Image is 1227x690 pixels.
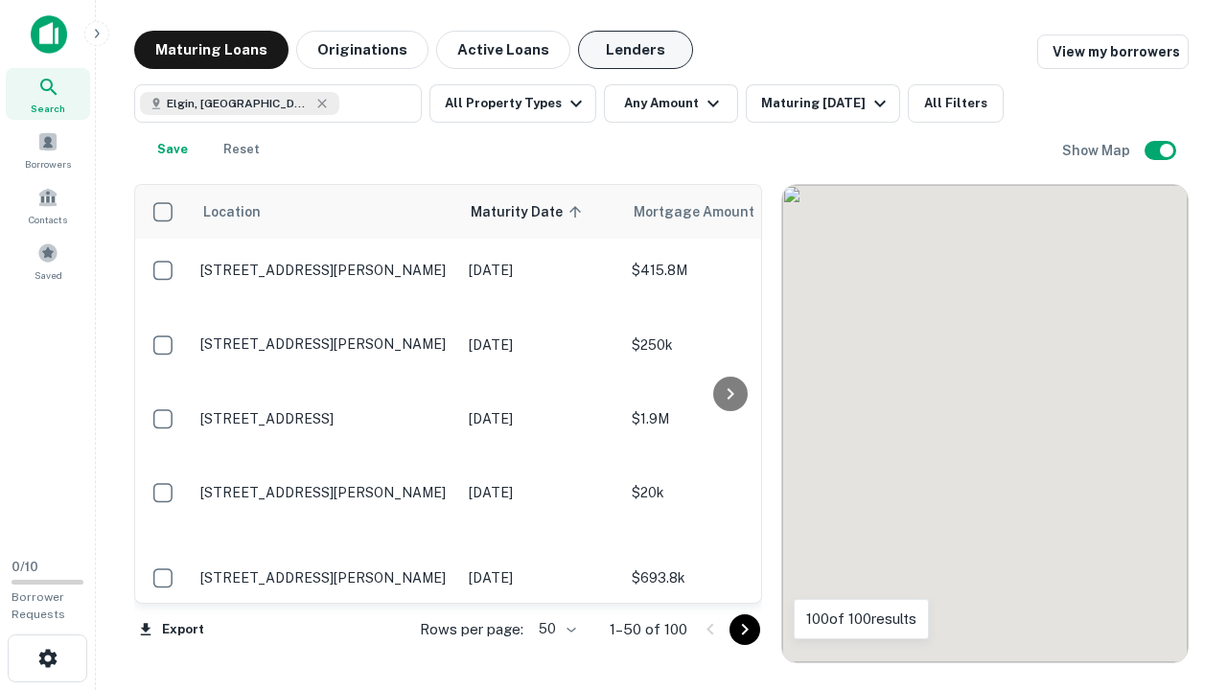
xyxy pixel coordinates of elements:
[622,185,833,239] th: Mortgage Amount
[746,84,900,123] button: Maturing [DATE]
[436,31,570,69] button: Active Loans
[420,618,523,641] p: Rows per page:
[761,92,891,115] div: Maturing [DATE]
[29,212,67,227] span: Contacts
[6,235,90,287] a: Saved
[35,267,62,283] span: Saved
[908,84,1004,123] button: All Filters
[1037,34,1189,69] a: View my borrowers
[31,15,67,54] img: capitalize-icon.png
[429,84,596,123] button: All Property Types
[6,179,90,231] a: Contacts
[6,68,90,120] a: Search
[632,482,823,503] p: $20k
[12,560,38,574] span: 0 / 10
[469,334,613,356] p: [DATE]
[729,614,760,645] button: Go to next page
[469,260,613,281] p: [DATE]
[632,408,823,429] p: $1.9M
[296,31,428,69] button: Originations
[142,130,203,169] button: Save your search to get updates of matches that match your search criteria.
[167,95,311,112] span: Elgin, [GEOGRAPHIC_DATA], [GEOGRAPHIC_DATA]
[469,408,613,429] p: [DATE]
[211,130,272,169] button: Reset
[632,260,823,281] p: $415.8M
[6,124,90,175] a: Borrowers
[200,484,450,501] p: [STREET_ADDRESS][PERSON_NAME]
[610,618,687,641] p: 1–50 of 100
[632,567,823,588] p: $693.8k
[202,200,261,223] span: Location
[1062,140,1133,161] h6: Show Map
[459,185,622,239] th: Maturity Date
[471,200,588,223] span: Maturity Date
[634,200,779,223] span: Mortgage Amount
[604,84,738,123] button: Any Amount
[200,569,450,586] p: [STREET_ADDRESS][PERSON_NAME]
[1131,537,1227,629] iframe: Chat Widget
[806,608,916,631] p: 100 of 100 results
[632,334,823,356] p: $250k
[531,615,579,643] div: 50
[200,262,450,279] p: [STREET_ADDRESS][PERSON_NAME]
[469,482,613,503] p: [DATE]
[782,185,1188,662] div: 0 0
[578,31,693,69] button: Lenders
[191,185,459,239] th: Location
[469,567,613,588] p: [DATE]
[25,156,71,172] span: Borrowers
[12,590,65,621] span: Borrower Requests
[200,410,450,427] p: [STREET_ADDRESS]
[31,101,65,116] span: Search
[200,335,450,353] p: [STREET_ADDRESS][PERSON_NAME]
[134,31,289,69] button: Maturing Loans
[134,615,209,644] button: Export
